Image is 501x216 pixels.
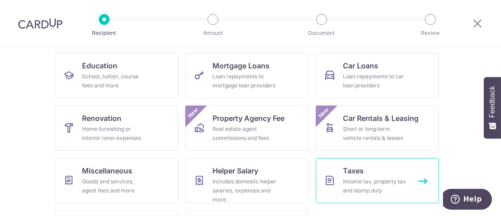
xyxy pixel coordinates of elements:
[288,29,355,38] p: Document
[212,113,284,124] span: Property Agency Fee
[212,125,278,143] div: Real estate agent commissions and fees
[82,60,117,71] span: Education
[185,53,308,98] a: Mortgage LoansLoan repayments to mortgage loan providers
[82,113,121,124] span: Renovation
[185,158,308,203] a: Helper SalaryIncludes domestic helper salaries, expenses and more
[343,72,408,90] div: Loan repayments to car loan providers
[212,72,278,90] div: Loan repayments to mortgage loan providers
[55,158,178,203] a: MiscellaneousGoods and services, agent fees and more
[179,29,246,38] p: Amount
[443,189,492,211] iframe: Opens a widget where you can find more information
[343,125,408,143] div: Short or long‑term vehicle rentals & leases
[484,77,501,139] button: Feedback - Show survey
[343,165,364,176] span: Taxes
[316,158,439,203] a: TaxesIncome tax, property tax and stamp duty
[212,177,278,204] div: Includes domestic helper salaries, expenses and more
[18,18,63,29] img: CardUp
[185,106,308,151] a: Property Agency FeeReal estate agent commissions and feesNew
[82,125,147,143] div: Home furnishing or interior reno-expenses
[82,72,147,90] div: School, tuition, course fees and more
[316,106,439,151] a: Car Rentals & LeasingShort or long‑term vehicle rentals & leasesNew
[316,106,331,120] span: New
[82,177,147,195] div: Goods and services, agent fees and more
[316,53,439,98] a: Car LoansLoan repayments to car loan providers
[212,60,270,71] span: Mortgage Loans
[343,60,378,71] span: Car Loans
[71,29,138,38] p: Recipient
[343,113,419,124] span: Car Rentals & Leasing
[397,29,464,38] p: Review
[488,86,496,118] span: Feedback
[55,106,178,151] a: RenovationHome furnishing or interior reno-expenses
[186,106,201,120] span: New
[212,165,258,176] span: Helper Salary
[343,177,408,195] div: Income tax, property tax and stamp duty
[82,165,132,176] span: Miscellaneous
[55,53,178,98] a: EducationSchool, tuition, course fees and more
